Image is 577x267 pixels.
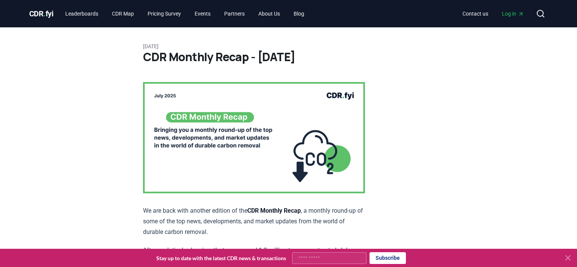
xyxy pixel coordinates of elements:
p: [DATE] [143,43,434,50]
nav: Main [59,7,310,21]
a: Leaderboards [59,7,104,21]
span: CDR fyi [29,9,53,18]
a: Partners [218,7,251,21]
strong: CDR Monthly Recap [247,207,301,214]
a: Events [189,7,217,21]
a: Pricing Survey [141,7,187,21]
span: Log in [502,10,524,17]
p: We are back with another edition of the , a monthly round-up of some of the top news, development... [143,205,365,237]
a: June [200,246,214,254]
a: Log in [496,7,530,21]
a: CDR.fyi [29,8,53,19]
h1: CDR Monthly Recap - [DATE] [143,50,434,64]
img: blog post image [143,82,365,193]
a: About Us [252,7,286,21]
span: . [43,9,46,18]
nav: Main [456,7,530,21]
a: CDR Map [106,7,140,21]
a: Contact us [456,7,494,21]
a: Blog [288,7,310,21]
